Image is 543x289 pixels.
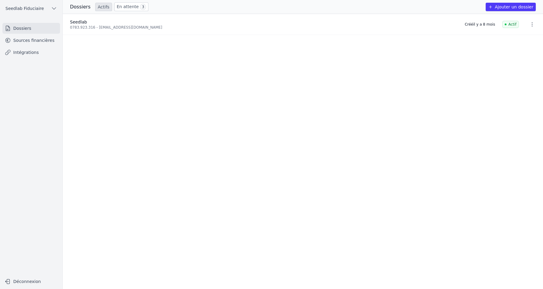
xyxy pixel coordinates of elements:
span: Seedlab Fiduciaire [5,5,44,11]
button: Seedlab Fiduciaire [2,4,60,13]
div: Créé il y a 8 mois [465,22,495,27]
h3: Dossiers [70,3,91,11]
a: Dossiers [2,23,60,34]
span: Actif [502,21,519,28]
a: Intégrations [2,47,60,58]
span: 3 [140,4,146,10]
a: Sources financières [2,35,60,46]
span: Seedlab [70,20,87,24]
div: 0783.923.316 - [EMAIL_ADDRESS][DOMAIN_NAME] [70,25,458,30]
a: Actifs [95,3,112,11]
button: Ajouter un dossier [486,3,536,11]
a: En attente 3 [114,2,148,11]
button: Déconnexion [2,277,60,286]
